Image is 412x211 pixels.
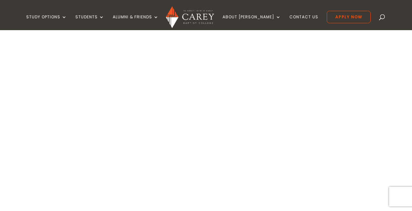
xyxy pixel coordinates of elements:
a: Contact Us [289,15,318,30]
span: [DATE] [186,161,204,169]
img: Carey Baptist College [166,6,214,28]
a: About [PERSON_NAME] [223,15,281,30]
a: [PERSON_NAME] News [243,161,301,169]
a: Alumni Stories [205,161,242,169]
h1: Let’s Go Team Snells! [119,87,293,151]
a: Apply Now [327,11,371,23]
a: 0 comments [303,161,336,169]
a: Study Options [26,15,67,30]
a: Students [75,15,104,30]
a: Alumni & Friends [113,15,159,30]
a: [PERSON_NAME][GEOGRAPHIC_DATA] [83,161,184,169]
p: by | | , | [41,161,371,169]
